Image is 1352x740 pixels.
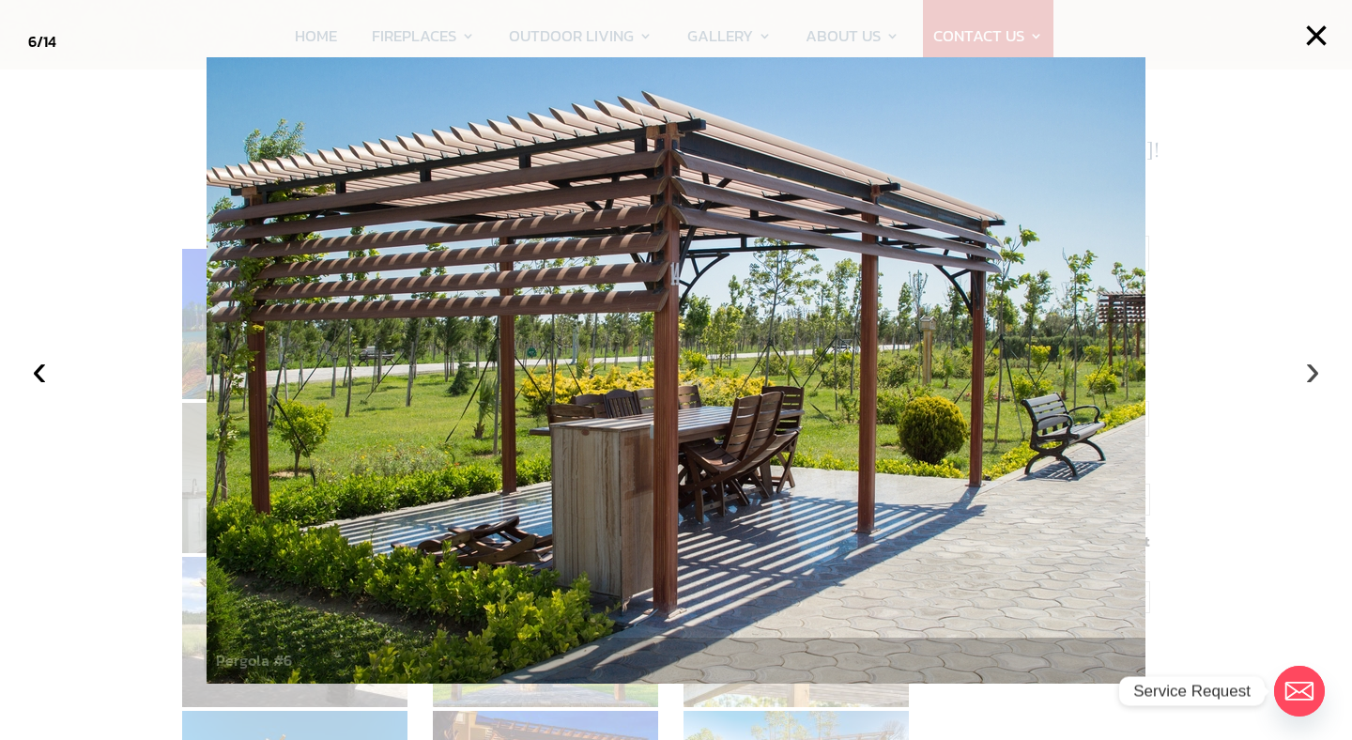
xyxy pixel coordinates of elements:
span: 6 [28,30,37,53]
button: × [1296,15,1337,56]
button: › [1292,349,1333,391]
button: ‹ [19,349,60,391]
div: / [28,28,56,55]
span: 14 [43,30,56,53]
a: Email [1274,666,1325,717]
img: pergolas-florida-css-fireplaces-and-outdoor-living1.jpg [207,57,1145,684]
div: Pergola #6 [207,638,1145,684]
